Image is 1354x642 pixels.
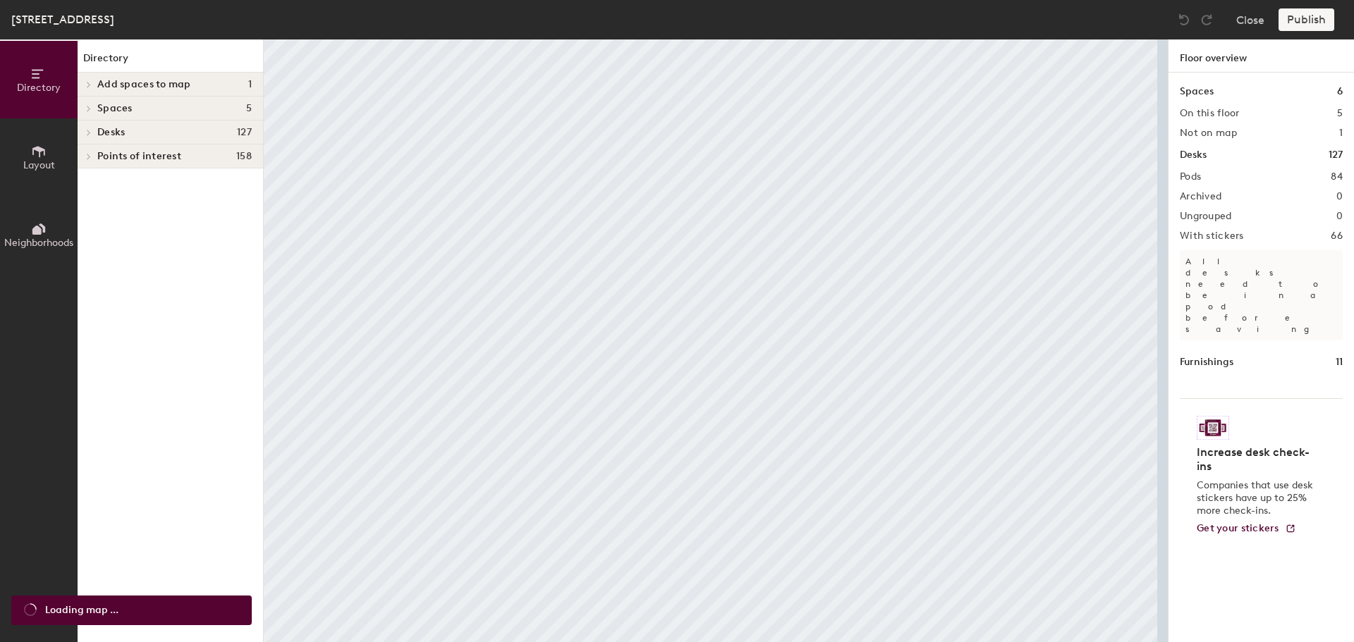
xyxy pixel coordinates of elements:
h2: Not on map [1180,128,1237,139]
img: Undo [1177,13,1191,27]
p: All desks need to be in a pod before saving [1180,250,1343,340]
h2: With stickers [1180,230,1244,242]
h1: Directory [78,51,263,73]
h2: 5 [1337,108,1343,119]
p: Companies that use desk stickers have up to 25% more check-ins. [1197,479,1317,517]
span: Get your stickers [1197,522,1279,534]
span: Spaces [97,103,133,114]
h1: 127 [1329,147,1343,163]
h2: 1 [1339,128,1343,139]
a: Get your stickers [1197,523,1296,535]
div: [STREET_ADDRESS] [11,11,114,28]
h1: Floor overview [1169,39,1354,73]
span: Add spaces to map [97,79,191,90]
h2: Archived [1180,191,1221,202]
img: Redo [1200,13,1214,27]
h2: On this floor [1180,108,1240,119]
span: 158 [236,151,252,162]
h1: 6 [1337,84,1343,99]
h2: Ungrouped [1180,211,1232,222]
h2: 66 [1331,230,1343,242]
span: Points of interest [97,151,181,162]
h2: 84 [1331,171,1343,183]
span: 5 [246,103,252,114]
span: Layout [23,159,55,171]
span: Directory [17,82,61,94]
span: 127 [237,127,252,138]
h1: Spaces [1180,84,1214,99]
h2: 0 [1336,191,1343,202]
h1: Desks [1180,147,1207,163]
h1: Furnishings [1180,354,1233,370]
h4: Increase desk check-ins [1197,445,1317,474]
span: 1 [248,79,252,90]
canvas: Map [264,39,1157,642]
span: Desks [97,127,125,138]
h2: Pods [1180,171,1201,183]
span: Neighborhoods [4,237,73,249]
h2: 0 [1336,211,1343,222]
span: Loading map ... [45,603,118,618]
h1: 11 [1336,354,1343,370]
img: Sticker logo [1197,416,1229,440]
button: Close [1236,8,1264,31]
